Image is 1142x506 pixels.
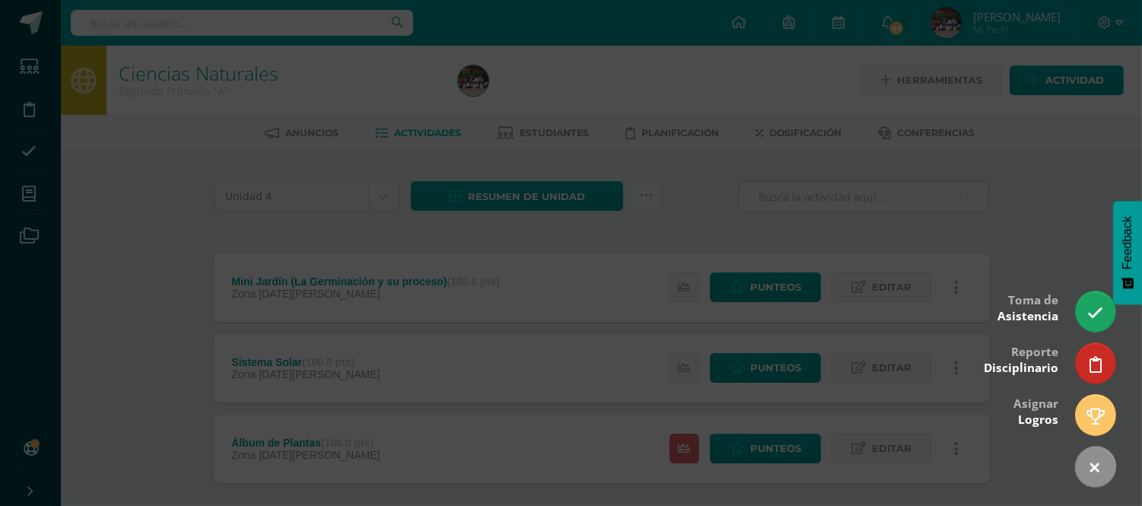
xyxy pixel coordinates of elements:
[1113,201,1142,304] button: Feedback - Mostrar encuesta
[984,334,1058,383] div: Reporte
[1018,412,1058,428] span: Logros
[984,360,1058,376] span: Disciplinario
[997,282,1058,332] div: Toma de
[1121,216,1134,269] span: Feedback
[997,308,1058,324] span: Asistencia
[1013,386,1058,435] div: Asignar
